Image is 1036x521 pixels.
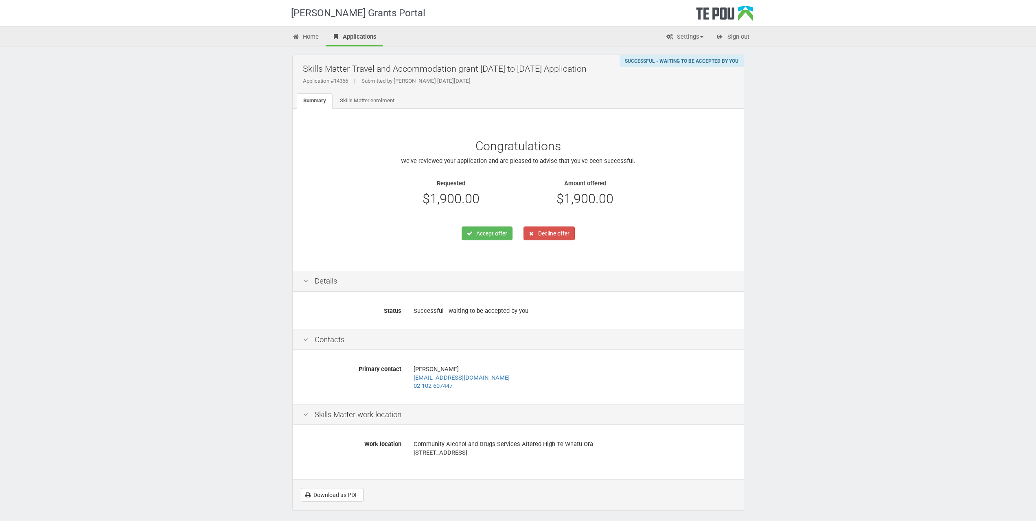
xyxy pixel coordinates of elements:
a: Skills Matter enrolment [333,93,401,109]
div: Application #14366 Submitted by [PERSON_NAME] [DATE][DATE] [303,77,738,85]
a: Settings [660,29,710,46]
span: | [348,78,361,84]
label: Primary contact [297,362,407,374]
div: Skills Matter work location [293,404,744,425]
a: Summary [297,93,333,109]
label: Work location [297,437,407,448]
div: Te Pou Logo [696,6,753,26]
a: 02 102 607447 [414,382,453,389]
div: Contacts [293,330,744,350]
a: [EMAIL_ADDRESS][DOMAIN_NAME] [414,374,510,381]
div: $1,900.00 [390,192,512,207]
div: [PERSON_NAME] [414,362,734,393]
button: Accept offer [462,226,513,240]
label: Status [297,304,407,315]
div: Details [293,271,744,292]
div: $1,900.00 [524,192,646,207]
a: Applications [326,29,383,46]
h2: Skills Matter Travel and Accommodation grant [DATE] to [DATE] Application [303,59,738,78]
div: Requested [390,179,512,188]
a: Home [286,29,325,46]
button: Decline offer [523,226,575,240]
h2: Congratulations [323,139,713,153]
a: Sign out [710,29,756,46]
address: Community Alcohol and Drugs Services Altered High Te Whatu Ora [STREET_ADDRESS] [414,440,734,457]
a: Download as PDF [301,488,364,502]
div: Successful - waiting to be accepted by you [620,55,744,67]
div: We've reviewed your application and are pleased to advise that you've been successful. [323,139,713,241]
div: Successful - waiting to be accepted by you [414,304,734,318]
div: Amount offered [524,179,646,188]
